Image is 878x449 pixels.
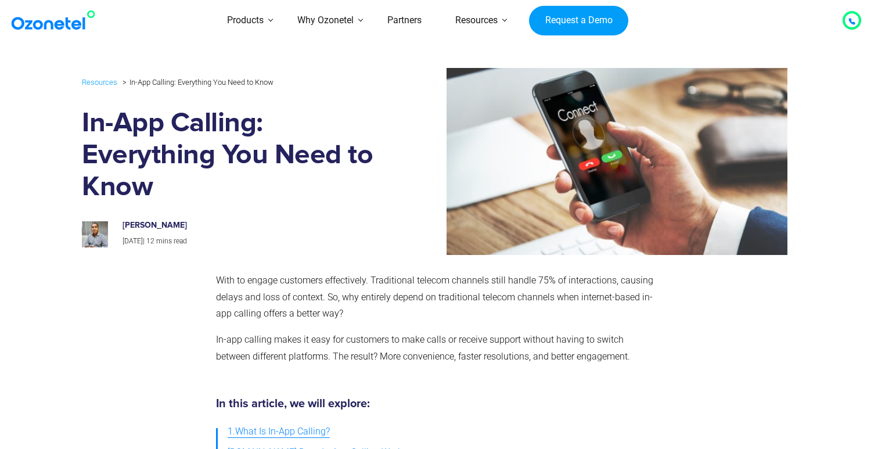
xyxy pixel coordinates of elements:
[82,76,117,89] a: Resources
[228,423,330,440] span: 1.What Is In-App Calling?
[529,6,628,36] a: Request a Demo
[82,107,380,203] h1: In-App Calling: Everything You Need to Know
[120,75,274,89] li: In-App Calling: Everything You Need to Know
[156,237,187,245] span: mins read
[123,221,368,231] h6: [PERSON_NAME]
[216,332,657,365] p: In-app calling makes it easy for customers to make calls or receive support without having to swi...
[123,235,368,248] p: |
[228,421,330,443] a: 1.What Is In-App Calling?
[146,237,154,245] span: 12
[123,237,143,245] span: [DATE]
[216,272,657,322] p: With to engage customers effectively. Traditional telecom channels still handle 75% of interactio...
[82,221,108,247] img: prashanth-kancherla_avatar_1-200x200.jpeg
[216,398,657,410] h5: In this article, we will explore:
